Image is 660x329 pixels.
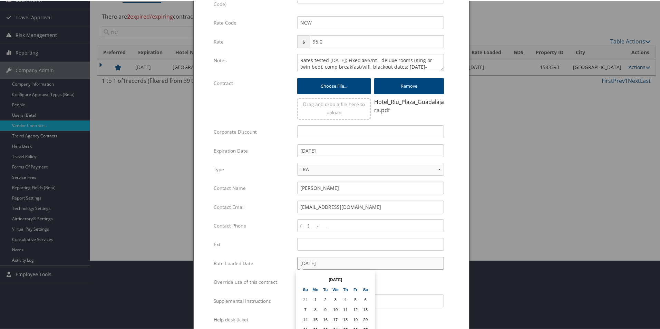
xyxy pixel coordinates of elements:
[214,294,292,307] label: Supplemental Instructions
[301,304,310,313] td: 7
[311,274,360,283] th: [DATE]
[214,144,292,157] label: Expiration Date
[214,181,292,194] label: Contact Name
[341,294,350,303] td: 4
[351,314,360,323] td: 19
[351,294,360,303] td: 5
[214,35,292,48] label: Rate
[361,294,370,303] td: 6
[374,77,444,94] button: Remove
[301,284,310,293] th: Su
[374,97,444,114] div: Hotel_Riu_Plaza_Guadalajara.pdf
[214,256,292,269] label: Rate Loaded Date
[331,294,340,303] td: 3
[361,304,370,313] td: 13
[214,16,292,29] label: Rate Code
[303,100,365,115] span: Drag and drop a file here to upload
[214,162,292,175] label: Type
[321,294,330,303] td: 2
[341,284,350,293] th: Th
[214,200,292,213] label: Contact Email
[297,219,444,231] input: (___) ___-____
[311,304,320,313] td: 8
[214,76,292,89] label: Contract
[351,284,360,293] th: Fr
[214,312,292,326] label: Help desk ticket
[297,35,309,47] span: $
[321,284,330,293] th: Tu
[321,304,330,313] td: 9
[214,219,292,232] label: Contact Phone
[351,304,360,313] td: 12
[331,284,340,293] th: We
[311,284,320,293] th: Mo
[341,304,350,313] td: 11
[311,314,320,323] td: 15
[214,275,292,288] label: Override use of this contract
[361,284,370,293] th: Sa
[331,314,340,323] td: 17
[331,304,340,313] td: 10
[214,53,292,66] label: Notes
[301,314,310,323] td: 14
[214,125,292,138] label: Corporate Discount
[311,294,320,303] td: 1
[301,294,310,303] td: 31
[214,237,292,250] label: Ext
[341,314,350,323] td: 18
[361,314,370,323] td: 20
[321,314,330,323] td: 16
